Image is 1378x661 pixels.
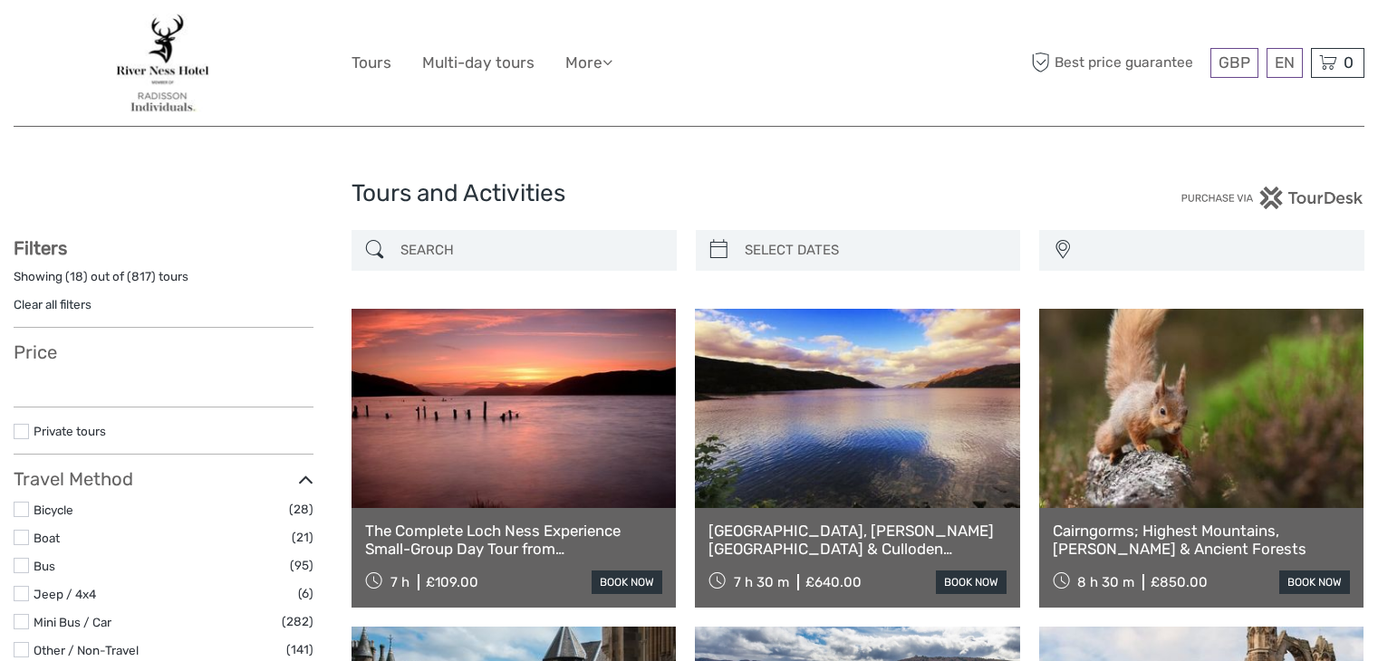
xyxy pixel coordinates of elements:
a: The Complete Loch Ness Experience Small-Group Day Tour from [GEOGRAPHIC_DATA] [365,522,662,559]
a: Boat [34,531,60,545]
a: Bus [34,559,55,573]
a: book now [936,570,1007,594]
div: EN [1267,48,1303,78]
a: Mini Bus / Car [34,615,111,629]
span: 7 h 30 m [734,574,789,590]
label: 18 [70,268,83,285]
h3: Price [14,341,313,363]
a: Other / Non-Travel [34,643,139,657]
span: (282) [282,611,313,632]
span: GBP [1219,53,1250,72]
span: 8 h 30 m [1077,574,1134,590]
h3: Travel Method [14,468,313,490]
a: [GEOGRAPHIC_DATA], [PERSON_NAME][GEOGRAPHIC_DATA] & Culloden Battlefield [708,522,1006,559]
span: (141) [286,639,313,660]
label: 817 [131,268,151,285]
strong: Filters [14,237,67,259]
a: Multi-day tours [422,50,535,76]
span: 0 [1341,53,1356,72]
div: £640.00 [805,574,862,590]
span: (21) [292,527,313,548]
span: (28) [289,499,313,520]
span: Best price guarantee [1026,48,1206,78]
div: £109.00 [426,574,478,590]
a: Private tours [34,424,106,438]
div: Showing ( ) out of ( ) tours [14,268,313,296]
a: book now [592,570,662,594]
img: 3291-065ce774-2bb8-4d36-ac00-65f65a84ed2e_logo_big.jpg [116,14,210,112]
a: Bicycle [34,503,73,517]
a: Cairngorms; Highest Mountains, [PERSON_NAME] & Ancient Forests [1053,522,1350,559]
a: book now [1279,570,1350,594]
a: Tours [352,50,391,76]
input: SELECT DATES [737,235,1012,266]
a: Clear all filters [14,297,92,311]
span: 7 h [390,574,410,590]
a: Jeep / 4x4 [34,587,96,601]
span: (6) [298,583,313,604]
input: SEARCH [393,235,668,266]
img: PurchaseViaTourDesk.png [1180,187,1364,209]
a: More [565,50,612,76]
div: £850.00 [1151,574,1208,590]
h1: Tours and Activities [352,179,1027,208]
span: (95) [290,555,313,576]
